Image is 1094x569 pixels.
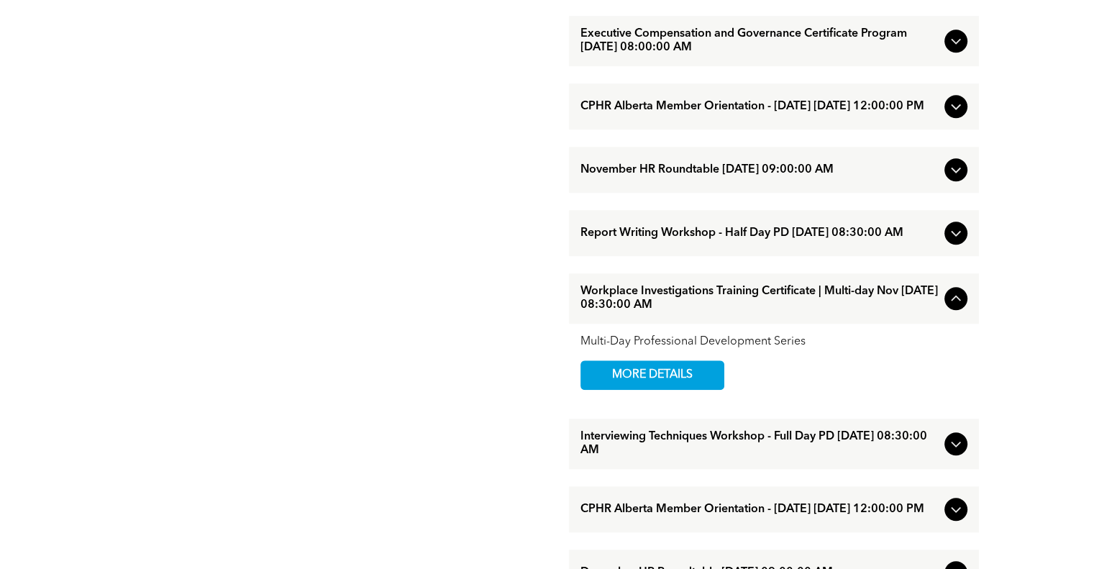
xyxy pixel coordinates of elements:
span: Interviewing Techniques Workshop - Full Day PD [DATE] 08:30:00 AM [580,430,939,458]
span: MORE DETAILS [596,361,709,389]
span: CPHR Alberta Member Orientation - [DATE] [DATE] 12:00:00 PM [580,100,939,114]
span: Report Writing Workshop - Half Day PD [DATE] 08:30:00 AM [580,227,939,240]
span: Executive Compensation and Governance Certificate Program [DATE] 08:00:00 AM [580,27,939,55]
div: Multi-Day Professional Development Series [580,335,967,349]
a: MORE DETAILS [580,360,724,390]
span: Workplace Investigations Training Certificate | Multi-day Nov [DATE] 08:30:00 AM [580,285,939,312]
span: November HR Roundtable [DATE] 09:00:00 AM [580,163,939,177]
span: CPHR Alberta Member Orientation - [DATE] [DATE] 12:00:00 PM [580,503,939,516]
